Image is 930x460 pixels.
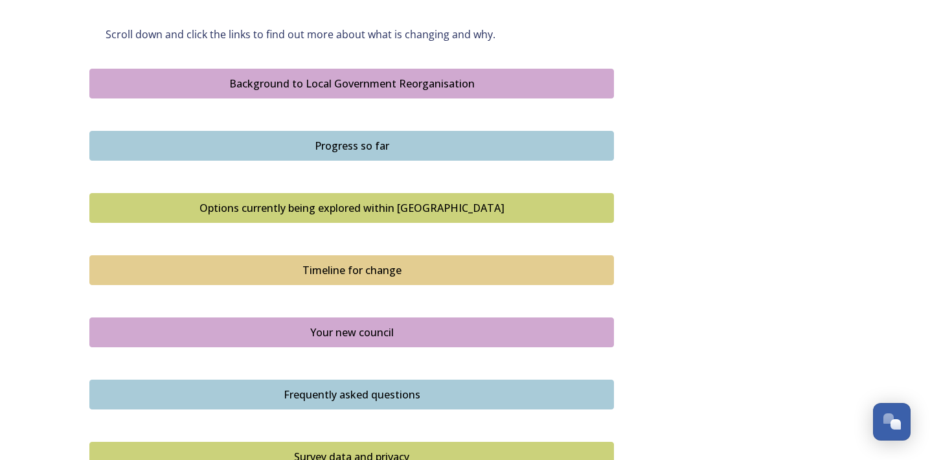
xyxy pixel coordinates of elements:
[89,193,614,223] button: Options currently being explored within West Sussex
[96,138,607,154] div: Progress so far
[873,403,911,441] button: Open Chat
[96,200,607,216] div: Options currently being explored within [GEOGRAPHIC_DATA]
[89,317,614,347] button: Your new council
[89,69,614,98] button: Background to Local Government Reorganisation
[89,380,614,409] button: Frequently asked questions
[96,387,607,402] div: Frequently asked questions
[89,255,614,285] button: Timeline for change
[96,325,607,340] div: Your new council
[89,131,614,161] button: Progress so far
[106,27,598,42] p: Scroll down and click the links to find out more about what is changing and why.
[96,262,607,278] div: Timeline for change
[96,76,607,91] div: Background to Local Government Reorganisation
